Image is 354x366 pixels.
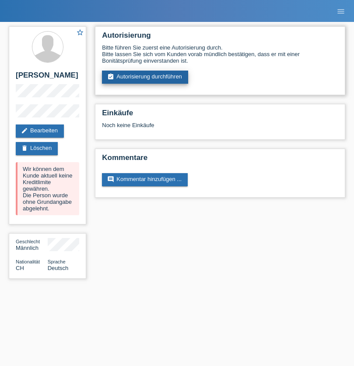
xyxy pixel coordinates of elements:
a: deleteLöschen [16,142,58,155]
span: Schweiz [16,265,24,271]
div: Wir können dem Kunde aktuell keine Kreditlimite gewähren. Die Person wurde ohne Grundangabe abgel... [16,162,79,215]
i: menu [336,7,345,16]
a: commentKommentar hinzufügen ... [102,173,188,186]
div: Männlich [16,238,48,251]
a: menu [332,8,350,14]
i: comment [107,176,114,183]
a: assignment_turned_inAutorisierung durchführen [102,71,188,84]
h2: Autorisierung [102,31,338,44]
h2: Kommentare [102,153,338,167]
i: assignment_turned_in [107,73,114,80]
i: star_border [76,28,84,36]
div: Bitte führen Sie zuerst eine Autorisierung durch. Bitte lassen Sie sich vom Kunden vorab mündlich... [102,44,338,64]
h2: Einkäufe [102,109,338,122]
span: Deutsch [48,265,69,271]
i: edit [21,127,28,134]
h2: [PERSON_NAME] [16,71,79,84]
div: Noch keine Einkäufe [102,122,338,135]
i: delete [21,145,28,152]
span: Nationalität [16,259,40,264]
span: Sprache [48,259,66,264]
a: star_border [76,28,84,38]
span: Geschlecht [16,239,40,244]
a: editBearbeiten [16,124,64,138]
